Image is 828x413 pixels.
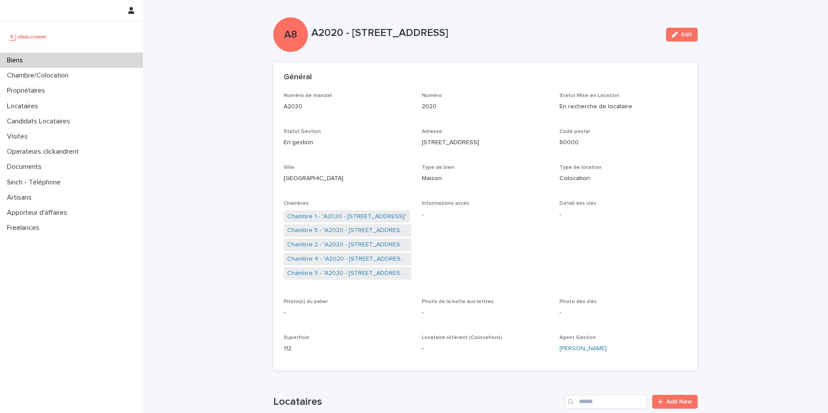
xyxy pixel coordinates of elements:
[3,148,86,156] p: Operateurs clickandrent
[422,93,442,98] span: Numéro
[287,269,408,278] a: Chambre 3 - "A2020 - [STREET_ADDRESS]"
[560,102,687,111] p: En recherche de locataire
[311,27,659,39] p: A2020 - [STREET_ADDRESS]
[666,28,698,42] button: Edit
[3,132,35,141] p: Visites
[681,32,692,38] span: Edit
[3,178,68,187] p: Sinch - Téléphone
[422,165,454,170] span: Type de bien
[3,209,74,217] p: Apporteur d'affaires
[560,344,607,353] a: [PERSON_NAME]
[284,138,411,147] p: En gestion
[666,399,692,405] span: Add New
[284,165,294,170] span: Ville
[3,102,45,110] p: Locataires
[3,163,49,171] p: Documents
[560,138,687,147] p: 80000
[284,344,411,353] p: 112
[422,102,550,111] p: 2020
[422,129,442,134] span: Adresse
[7,28,49,45] img: UCB0brd3T0yccxBKYDjQ
[284,299,328,304] span: Photo(s) du palier
[273,396,561,408] h1: Locataires
[284,174,411,183] p: [GEOGRAPHIC_DATA]
[422,210,550,219] p: -
[422,308,550,317] p: -
[560,93,619,98] span: Statut Mise en Location
[422,174,550,183] p: Maison
[284,335,309,340] span: Superficie
[287,226,408,235] a: Chambre 5 - "A2020 - [STREET_ADDRESS]"
[284,308,411,317] p: -
[3,87,52,95] p: Propriétaires
[560,308,687,317] p: -
[422,138,550,147] p: [STREET_ADDRESS]
[560,201,596,206] span: Détail des clés
[422,344,550,353] p: -
[560,165,602,170] span: Type de location
[560,299,597,304] span: Photo des clés
[560,174,687,183] p: Colocation
[422,201,469,206] span: Informations accès
[3,194,39,202] p: Artisans
[287,240,408,249] a: Chambre 2 - "A2020 - [STREET_ADDRESS]"
[422,299,494,304] span: Photo de la boîte aux lettres
[287,212,407,221] a: Chambre 1 - "A2020 - [STREET_ADDRESS]"
[560,129,590,134] span: Code postal
[3,117,77,126] p: Candidats Locataires
[287,255,408,264] a: Chambre 4 - "A2020 - [STREET_ADDRESS]"
[284,129,321,134] span: Statut Gestion
[3,56,30,65] p: Biens
[3,71,75,80] p: Chambre/Colocation
[284,201,309,206] span: Chambres
[565,395,647,409] input: Search
[652,395,698,409] a: Add New
[284,73,312,82] h2: Général
[3,224,46,232] p: Freelances
[284,102,411,111] p: A2020
[560,210,687,219] p: -
[422,335,502,340] span: Locataire référent (Colocations)
[284,93,332,98] span: Numéro de mandat
[560,335,596,340] span: Agent Gestion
